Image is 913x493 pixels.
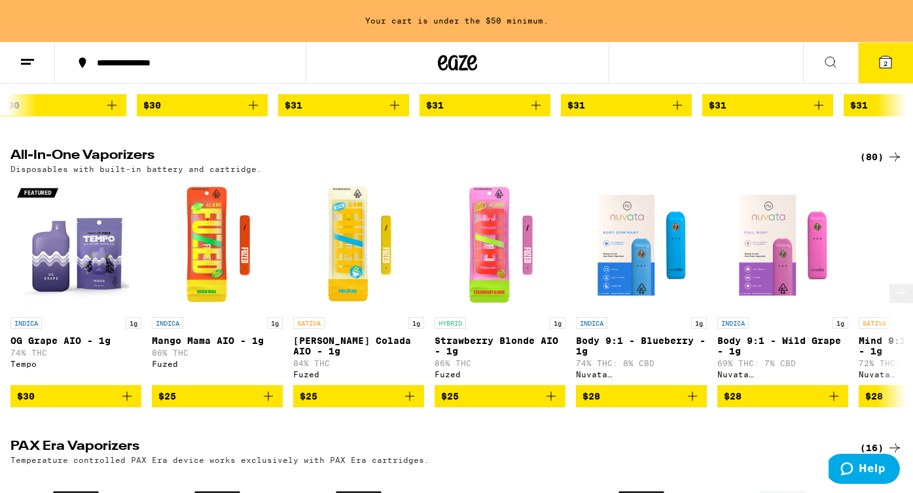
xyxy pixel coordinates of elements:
iframe: Opens a widget where you can find more information [829,454,900,486]
img: Fuzed - Strawberry Blonde AIO - 1g [435,180,565,311]
h2: All-In-One Vaporizers [10,149,838,165]
p: Strawberry Blonde AIO - 1g [435,335,565,356]
button: Add to bag [152,385,283,407]
a: (80) [860,149,903,165]
a: Open page for Mango Mama AIO - 1g from Fuzed [152,180,283,385]
p: 74% THC [10,348,141,357]
div: Nuvata ([GEOGRAPHIC_DATA]) [576,370,707,379]
p: Body 9:1 - Blueberry - 1g [576,335,707,356]
h2: PAX Era Vaporizers [10,440,838,456]
button: Add to bag [576,385,707,407]
button: Add to bag [702,94,833,116]
button: Add to bag [293,385,424,407]
span: $25 [158,391,176,401]
span: 2 [884,59,887,67]
img: Nuvata (CA) - Body 9:1 - Wild Grape - 1g [717,180,848,311]
p: INDICA [152,317,183,329]
span: $30 [2,100,20,110]
span: $25 [300,391,317,401]
p: OG Grape AIO - 1g [10,335,141,346]
p: 84% THC [293,359,424,367]
button: Add to bag [717,385,848,407]
div: Tempo [10,360,141,368]
button: Add to bag [278,94,409,116]
div: Fuzed [293,370,424,379]
p: 1g [267,317,283,329]
button: Add to bag [420,94,550,116]
span: $28 [582,391,600,401]
p: 86% THC [435,359,565,367]
span: $31 [426,100,444,110]
a: (16) [860,440,903,456]
img: Nuvata (CA) - Body 9:1 - Blueberry - 1g [576,180,707,311]
img: Fuzed - Pina Colada AIO - 1g [293,180,424,311]
p: 1g [126,317,141,329]
div: Fuzed [152,360,283,368]
p: 86% THC [152,348,283,357]
a: Open page for Pina Colada AIO - 1g from Fuzed [293,180,424,385]
span: $31 [850,100,868,110]
span: $25 [441,391,459,401]
p: 69% THC: 7% CBD [717,359,848,367]
span: $30 [17,391,35,401]
p: INDICA [576,317,607,329]
p: Body 9:1 - Wild Grape - 1g [717,335,848,356]
p: HYBRID [435,317,466,329]
span: $31 [709,100,726,110]
a: Open page for Strawberry Blonde AIO - 1g from Fuzed [435,180,565,385]
p: 1g [408,317,424,329]
div: Nuvata ([GEOGRAPHIC_DATA]) [717,370,848,379]
p: Temperature controlled PAX Era device works exclusively with PAX Era cartridges. [10,456,429,464]
p: [PERSON_NAME] Colada AIO - 1g [293,335,424,356]
p: SATIVA [293,317,325,329]
p: 1g [691,317,707,329]
span: $28 [865,391,883,401]
span: $31 [285,100,302,110]
p: SATIVA [859,317,890,329]
p: Disposables with built-in battery and cartridge. [10,165,262,173]
img: Tempo - OG Grape AIO - 1g [10,180,141,311]
a: Open page for Body 9:1 - Wild Grape - 1g from Nuvata (CA) [717,180,848,385]
button: Add to bag [137,94,268,116]
p: Mango Mama AIO - 1g [152,335,283,346]
img: Fuzed - Mango Mama AIO - 1g [152,180,283,311]
button: Add to bag [561,94,692,116]
button: 2 [858,42,913,83]
p: INDICA [717,317,749,329]
p: 1g [550,317,565,329]
p: 74% THC: 8% CBD [576,359,707,367]
a: Open page for OG Grape AIO - 1g from Tempo [10,180,141,385]
span: $28 [724,391,742,401]
span: $31 [567,100,585,110]
p: 1g [832,317,848,329]
p: INDICA [10,317,42,329]
button: Add to bag [435,385,565,407]
button: Add to bag [10,385,141,407]
span: $30 [143,100,161,110]
div: Fuzed [435,370,565,379]
a: Open page for Body 9:1 - Blueberry - 1g from Nuvata (CA) [576,180,707,385]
